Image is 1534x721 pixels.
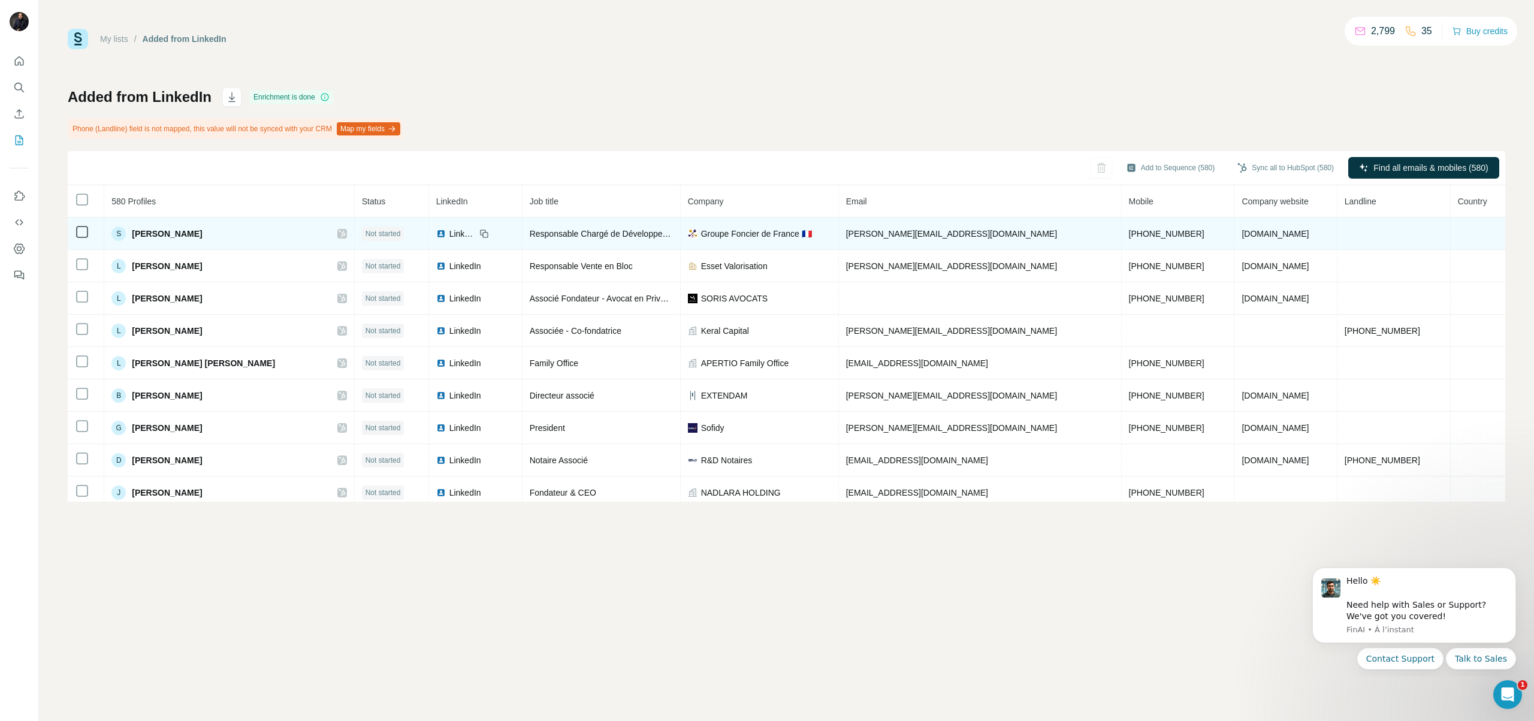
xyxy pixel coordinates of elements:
[701,422,724,434] span: Sofidy
[1493,680,1522,709] iframe: Intercom live chat
[436,391,446,400] img: LinkedIn logo
[846,358,988,368] span: [EMAIL_ADDRESS][DOMAIN_NAME]
[846,391,1057,400] span: [PERSON_NAME][EMAIL_ADDRESS][DOMAIN_NAME]
[688,391,697,400] img: company-logo
[1421,24,1432,38] p: 35
[530,197,558,206] span: Job title
[846,455,988,465] span: [EMAIL_ADDRESS][DOMAIN_NAME]
[436,229,446,239] img: LinkedIn logo
[436,455,446,465] img: LinkedIn logo
[530,488,596,497] span: Fondateur & CEO
[701,454,753,466] span: R&D Notaires
[366,358,401,369] span: Not started
[1242,294,1309,303] span: [DOMAIN_NAME]
[1348,157,1499,179] button: Find all emails & mobiles (580)
[846,229,1057,239] span: [PERSON_NAME][EMAIL_ADDRESS][DOMAIN_NAME]
[449,487,481,499] span: LinkedIn
[530,261,633,271] span: Responsable Vente en Bloc
[1345,326,1420,336] span: [PHONE_NUMBER]
[10,212,29,233] button: Use Surfe API
[701,325,749,337] span: Keral Capital
[1242,455,1309,465] span: [DOMAIN_NAME]
[1229,159,1342,177] button: Sync all to HubSpot (580)
[1345,197,1376,206] span: Landline
[1129,358,1204,368] span: [PHONE_NUMBER]
[134,33,137,45] li: /
[1129,391,1204,400] span: [PHONE_NUMBER]
[1371,24,1395,38] p: 2,799
[1118,159,1223,177] button: Add to Sequence (580)
[111,259,126,273] div: L
[366,228,401,239] span: Not started
[1129,488,1204,497] span: [PHONE_NUMBER]
[1518,680,1527,690] span: 1
[1129,229,1204,239] span: [PHONE_NUMBER]
[132,260,202,272] span: [PERSON_NAME]
[688,423,697,433] img: company-logo
[846,197,867,206] span: Email
[10,77,29,98] button: Search
[132,487,202,499] span: [PERSON_NAME]
[688,261,697,271] img: company-logo
[10,50,29,72] button: Quick start
[530,358,578,368] span: Family Office
[1242,391,1309,400] span: [DOMAIN_NAME]
[530,455,588,465] span: Notaire Associé
[1242,197,1308,206] span: Company website
[132,390,202,402] span: [PERSON_NAME]
[10,185,29,207] button: Use Surfe on LinkedIn
[68,88,212,107] h1: Added from LinkedIn
[111,291,126,306] div: L
[688,455,697,465] img: company-logo
[337,122,400,135] button: Map my fields
[530,423,565,433] span: President
[1129,197,1153,206] span: Mobile
[366,293,401,304] span: Not started
[10,238,29,260] button: Dashboard
[436,197,468,206] span: LinkedIn
[701,228,812,240] span: Groupe Foncier de France 🇫🇷
[530,229,854,239] span: Responsable Chargé de Développement Territorial secteur [GEOGRAPHIC_DATA] (93)
[449,454,481,466] span: LinkedIn
[250,90,333,104] div: Enrichment is done
[701,260,768,272] span: Esset Valorisation
[449,390,481,402] span: LinkedIn
[436,261,446,271] img: LinkedIn logo
[846,261,1057,271] span: [PERSON_NAME][EMAIL_ADDRESS][DOMAIN_NAME]
[111,453,126,467] div: D
[530,391,594,400] span: Directeur associé
[366,487,401,498] span: Not started
[530,326,621,336] span: Associée - Co-fondatrice
[436,423,446,433] img: LinkedIn logo
[449,422,481,434] span: LinkedIn
[436,488,446,497] img: LinkedIn logo
[449,292,481,304] span: LinkedIn
[1242,229,1309,239] span: [DOMAIN_NAME]
[701,390,748,402] span: EXTENDAM
[111,356,126,370] div: L
[688,229,697,239] img: company-logo
[10,103,29,125] button: Enrich CSV
[366,390,401,401] span: Not started
[701,357,789,369] span: APERTIO Family Office
[688,197,724,206] span: Company
[1345,455,1420,465] span: [PHONE_NUMBER]
[132,292,202,304] span: [PERSON_NAME]
[1129,423,1204,433] span: [PHONE_NUMBER]
[10,129,29,151] button: My lists
[132,357,275,369] span: [PERSON_NAME] [PERSON_NAME]
[1242,423,1309,433] span: [DOMAIN_NAME]
[132,454,202,466] span: [PERSON_NAME]
[530,294,817,303] span: Associé Fondateur - Avocat en Private Equity, M&A, Cross Border Operations
[366,325,401,336] span: Not started
[436,358,446,368] img: LinkedIn logo
[1452,23,1508,40] button: Buy credits
[132,228,202,240] span: [PERSON_NAME]
[366,261,401,271] span: Not started
[449,325,481,337] span: LinkedIn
